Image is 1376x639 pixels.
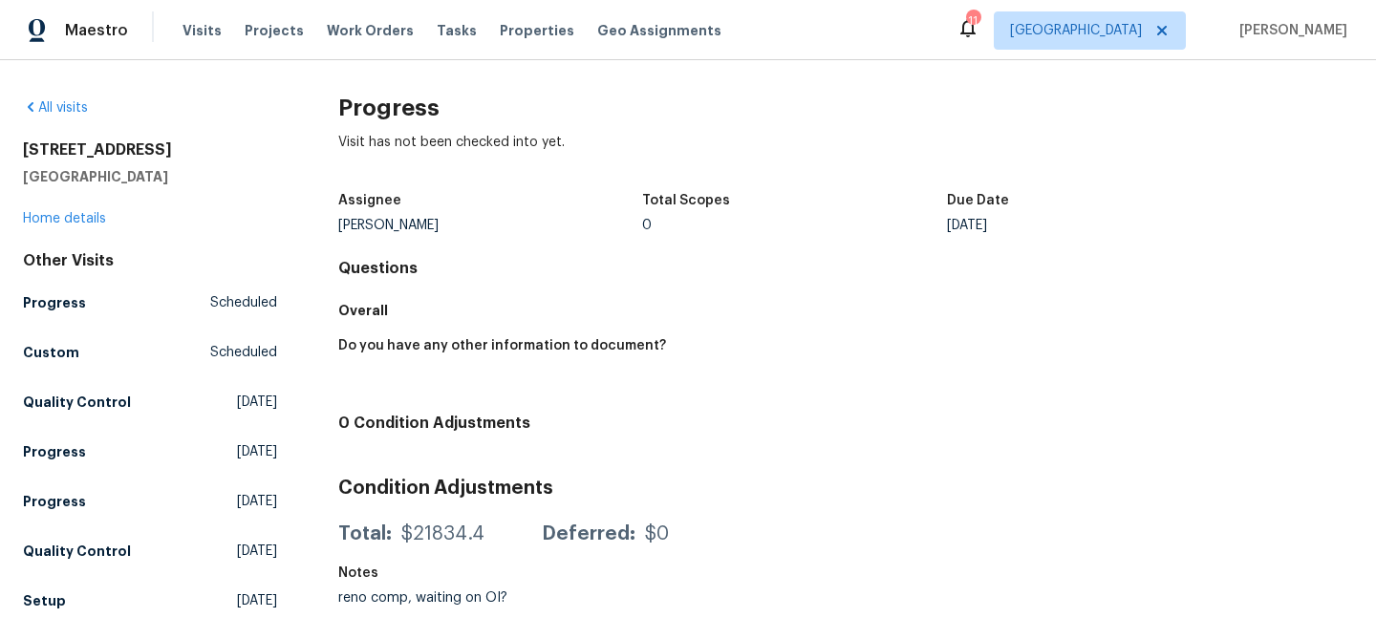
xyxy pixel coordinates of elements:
[338,591,643,605] div: reno comp, waiting on OI?
[947,219,1252,232] div: [DATE]
[23,212,106,225] a: Home details
[23,393,131,412] h5: Quality Control
[23,343,79,362] h5: Custom
[65,21,128,40] span: Maestro
[23,140,277,160] h2: [STREET_ADDRESS]
[966,11,979,31] div: 11
[23,385,277,419] a: Quality Control[DATE]
[645,524,669,543] div: $0
[1232,21,1347,40] span: [PERSON_NAME]
[245,21,304,40] span: Projects
[23,591,66,610] h5: Setup
[597,21,721,40] span: Geo Assignments
[338,301,1353,320] h5: Overall
[23,584,277,618] a: Setup[DATE]
[210,343,277,362] span: Scheduled
[338,524,392,543] div: Total:
[327,21,414,40] span: Work Orders
[237,442,277,461] span: [DATE]
[23,335,277,370] a: CustomScheduled
[210,293,277,312] span: Scheduled
[23,492,86,511] h5: Progress
[947,194,1009,207] h5: Due Date
[642,194,730,207] h5: Total Scopes
[542,524,635,543] div: Deferred:
[183,21,222,40] span: Visits
[338,259,1353,278] h4: Questions
[338,194,401,207] h5: Assignee
[338,339,666,352] h5: Do you have any other information to document?
[237,393,277,412] span: [DATE]
[237,492,277,511] span: [DATE]
[23,442,86,461] h5: Progress
[1010,21,1142,40] span: [GEOGRAPHIC_DATA]
[23,251,277,270] div: Other Visits
[23,286,277,320] a: ProgressScheduled
[338,219,643,232] div: [PERSON_NAME]
[237,542,277,561] span: [DATE]
[338,566,378,580] h5: Notes
[338,133,1353,182] div: Visit has not been checked into yet.
[23,435,277,469] a: Progress[DATE]
[23,293,86,312] h5: Progress
[401,524,484,543] div: $21834.4
[237,591,277,610] span: [DATE]
[23,101,88,115] a: All visits
[23,542,131,561] h5: Quality Control
[642,219,947,232] div: 0
[437,24,477,37] span: Tasks
[338,479,1353,498] h3: Condition Adjustments
[23,534,277,568] a: Quality Control[DATE]
[500,21,574,40] span: Properties
[23,167,277,186] h5: [GEOGRAPHIC_DATA]
[338,414,1353,433] h4: 0 Condition Adjustments
[23,484,277,519] a: Progress[DATE]
[338,98,1353,117] h2: Progress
